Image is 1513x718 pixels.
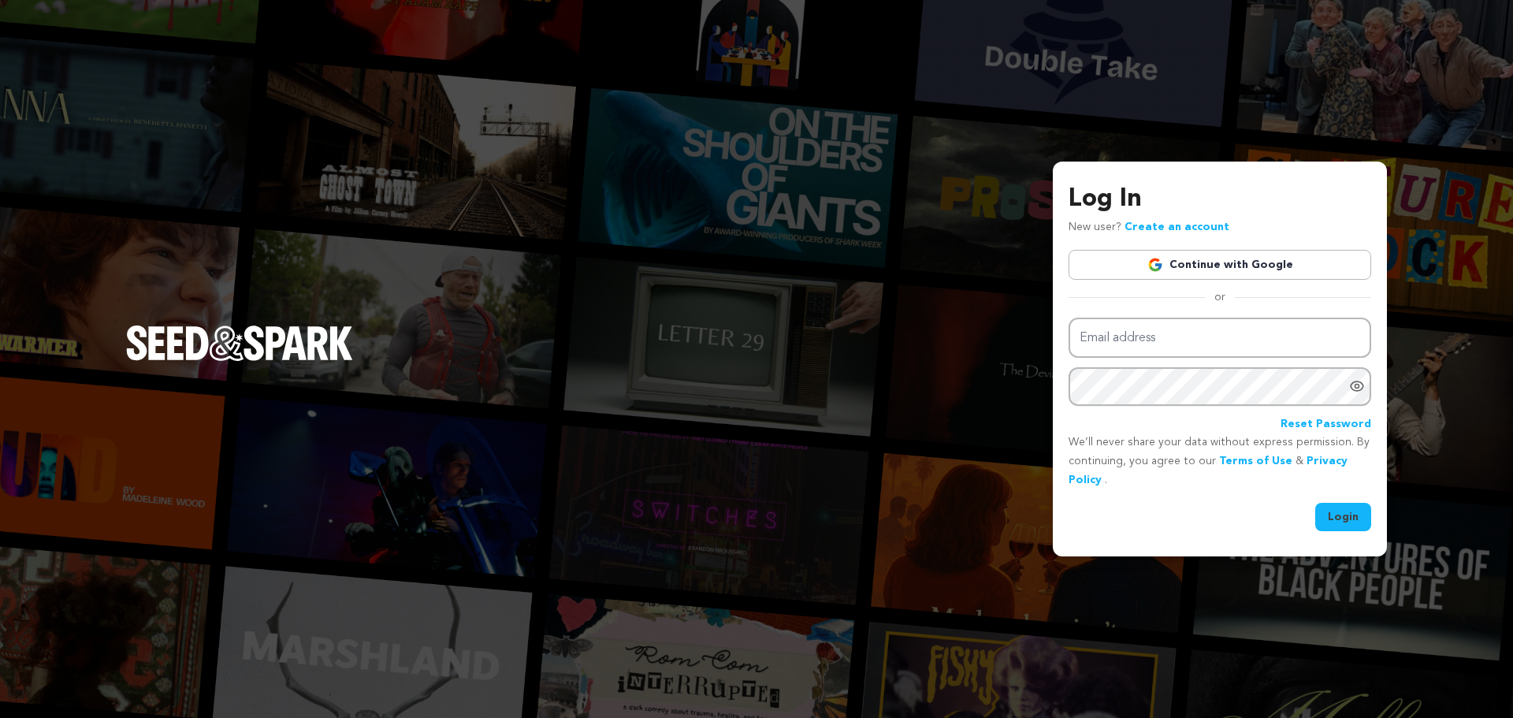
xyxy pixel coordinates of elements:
[1349,378,1365,394] a: Show password as plain text. Warning: this will display your password on the screen.
[1069,318,1371,358] input: Email address
[1219,456,1292,467] a: Terms of Use
[1069,433,1371,489] p: We’ll never share your data without express permission. By continuing, you agree to our & .
[126,326,353,392] a: Seed&Spark Homepage
[1069,250,1371,280] a: Continue with Google
[1069,180,1371,218] h3: Log In
[1205,289,1235,305] span: or
[1147,257,1163,273] img: Google logo
[1069,218,1229,237] p: New user?
[1315,503,1371,531] button: Login
[126,326,353,360] img: Seed&Spark Logo
[1069,456,1348,485] a: Privacy Policy
[1281,415,1371,434] a: Reset Password
[1125,221,1229,233] a: Create an account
